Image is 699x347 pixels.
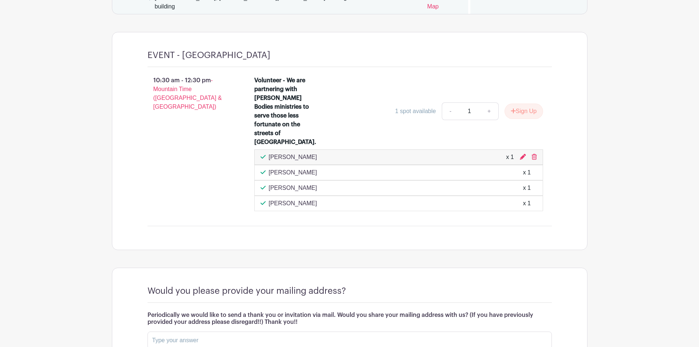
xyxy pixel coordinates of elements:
div: x 1 [506,153,514,162]
h6: Periodically we would like to send a thank you or invitation via mail. Would you share your maili... [148,312,552,326]
div: x 1 [523,168,531,177]
p: [PERSON_NAME] [269,153,317,162]
div: 1 spot available [395,107,436,116]
div: x 1 [523,199,531,208]
div: Volunteer - We are partnering with [PERSON_NAME] Bodies ministries to serve those less fortunate ... [254,76,318,147]
span: - Mountain Time ([GEOGRAPHIC_DATA] & [GEOGRAPHIC_DATA]) [153,77,222,110]
h4: EVENT - [GEOGRAPHIC_DATA] [148,50,270,61]
p: 10:30 am - 12:30 pm [136,73,243,114]
button: Sign Up [505,104,543,119]
p: [PERSON_NAME] [269,168,317,177]
a: + [480,102,498,120]
h4: Would you please provide your mailing address? [148,286,346,296]
a: - [442,102,459,120]
div: x 1 [523,184,531,192]
p: [PERSON_NAME] [269,199,317,208]
p: [PERSON_NAME] [269,184,317,192]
